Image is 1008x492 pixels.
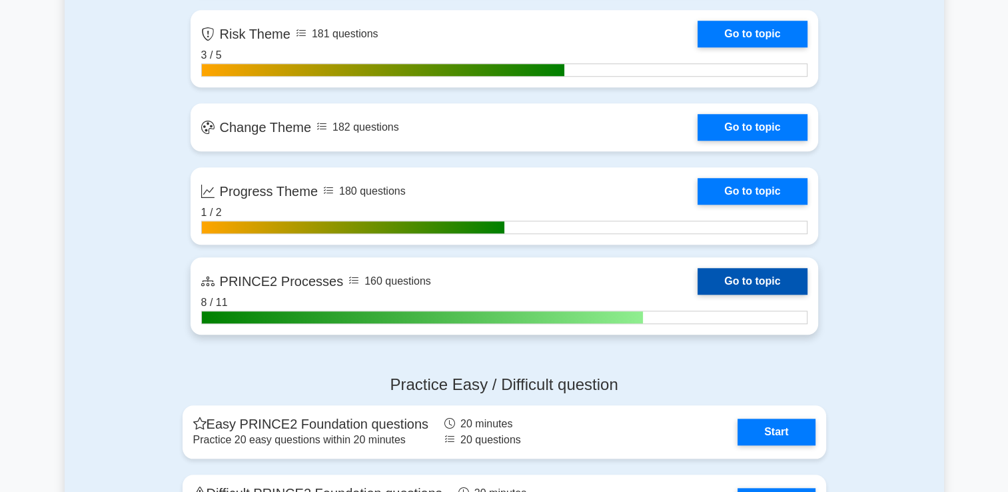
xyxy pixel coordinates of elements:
a: Start [738,419,815,445]
h4: Practice Easy / Difficult question [183,375,826,395]
a: Go to topic [698,178,807,205]
a: Go to topic [698,268,807,295]
a: Go to topic [698,114,807,141]
a: Go to topic [698,21,807,47]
